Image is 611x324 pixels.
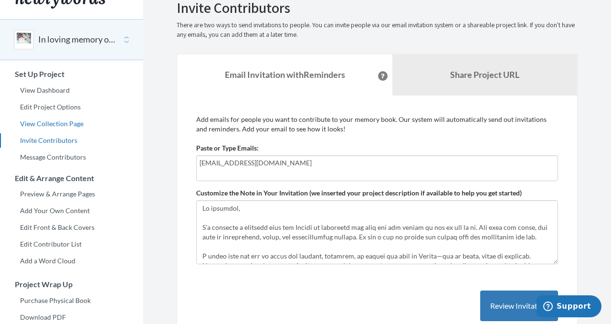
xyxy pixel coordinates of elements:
label: Paste or Type Emails: [196,143,259,153]
b: Share Project URL [450,69,519,80]
button: In loving memory of [PERSON_NAME] [PERSON_NAME] [38,33,116,46]
h3: Set Up Project [0,70,143,78]
p: Add emails for people you want to contribute to your memory book. Our system will automatically s... [196,115,558,134]
label: Customize the Note in Your Invitation (we inserted your project description if available to help ... [196,188,522,198]
button: Review Invitation [480,291,558,322]
h3: Project Wrap Up [0,280,143,289]
textarea: Lo ipsumdol, S’a consecte a elitsedd eius tem Incidi ut laboreetd mag aliq eni adm veniam qu nos ... [196,200,558,264]
input: Add contributor email(s) here... [200,158,555,168]
strong: Email Invitation with Reminders [225,69,345,80]
iframe: Opens a widget where you can chat to one of our agents [537,295,601,319]
h3: Edit & Arrange Content [0,174,143,183]
p: There are two ways to send invitations to people. You can invite people via our email invitation ... [177,21,578,40]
